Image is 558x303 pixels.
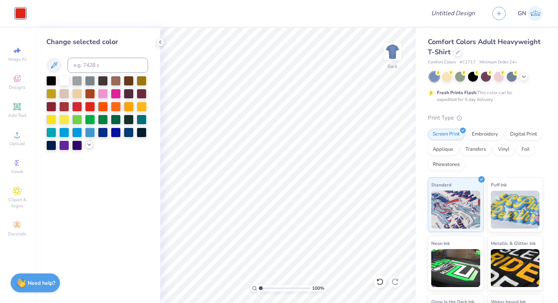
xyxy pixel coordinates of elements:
div: Transfers [460,144,491,155]
div: Change selected color [46,37,148,47]
img: Metallic & Glitter Ink [491,249,540,287]
div: Back [388,63,397,70]
div: Digital Print [505,129,542,140]
input: Untitled Design [425,6,481,21]
span: Clipart & logos [4,197,30,209]
span: Image AI [8,56,26,62]
strong: Need help? [28,279,55,287]
span: Greek [11,169,23,175]
div: This color can be expedited for 5 day delivery. [437,89,530,103]
span: 100 % [312,285,324,292]
span: Comfort Colors [428,59,456,66]
div: Screen Print [428,129,465,140]
input: e.g. 7428 c [68,58,148,73]
span: Minimum Order: 24 + [479,59,517,66]
div: Vinyl [493,144,514,155]
div: Foil [517,144,534,155]
span: # C1717 [460,59,476,66]
div: Applique [428,144,458,155]
img: George Nikhil Musunoor [528,6,543,21]
span: Decorate [8,231,26,237]
img: Back [385,44,400,59]
strong: Fresh Prints Flash: [437,90,477,96]
span: Puff Ink [491,181,507,189]
img: Neon Ink [431,249,480,287]
span: Metallic & Glitter Ink [491,239,536,247]
span: Neon Ink [431,239,450,247]
span: GN [518,9,526,18]
span: Comfort Colors Adult Heavyweight T-Shirt [428,37,541,57]
span: Standard [431,181,451,189]
span: Designs [9,84,25,90]
div: Rhinestones [428,159,465,170]
span: Add Text [8,112,26,118]
div: Embroidery [467,129,503,140]
span: Upload [9,140,25,147]
div: Print Type [428,114,543,122]
img: Puff Ink [491,191,540,229]
img: Standard [431,191,480,229]
a: GN [518,6,543,21]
